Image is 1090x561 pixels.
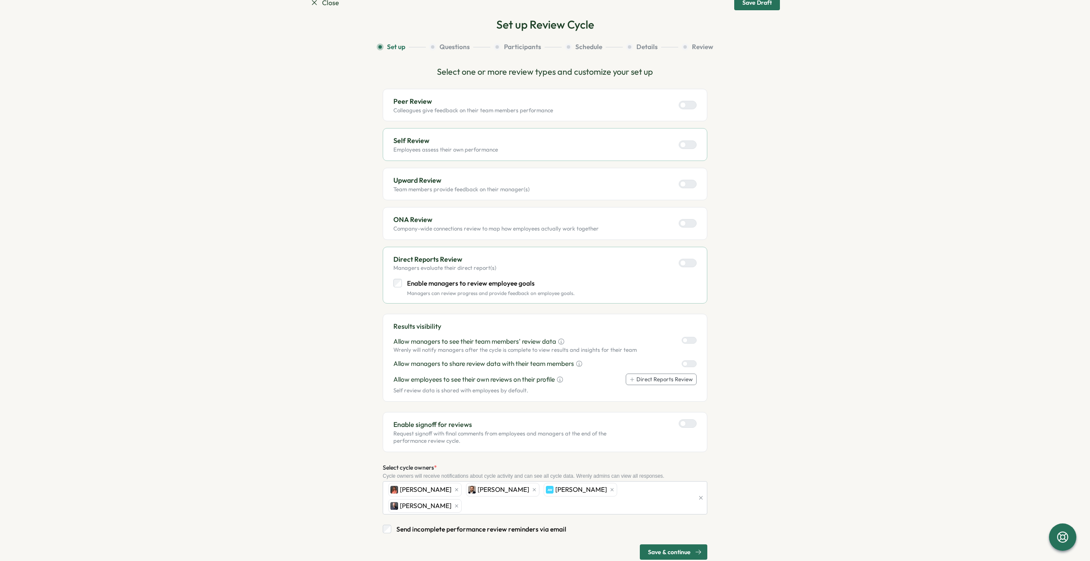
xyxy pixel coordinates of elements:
div: Cycle owners will receive notifications about cycle activity and can see all cycle data. Wrenly a... [383,473,707,479]
p: Request signoff with final comments from employees and managers at the end of the performance rev... [393,430,612,445]
p: Self review data is shared with employees by default. [393,387,697,394]
p: Managers evaluate their direct report(s) [393,264,496,272]
span: [PERSON_NAME] [555,485,607,494]
p: Allow managers to share review data with their team members [393,359,574,368]
p: Colleagues give feedback on their team members performance [393,107,553,114]
span: [PERSON_NAME] [478,485,529,494]
p: Send incomplete performance review reminders via email [396,525,566,534]
p: Employees assess their own performance [393,146,498,154]
button: Schedule [565,42,623,52]
p: Allow employees to see their own reviews on their profile [393,375,555,384]
p: Upward Review [393,175,530,186]
p: Enable signoff for reviews [393,419,612,430]
span: [PERSON_NAME] [400,501,451,511]
label: Select cycle owners [383,463,437,473]
button: Direct Reports Review [626,374,697,386]
button: Review [682,42,713,52]
p: ONA Review [393,214,599,225]
p: Allow managers to see their team members' review data [393,337,556,346]
img: Nathan Lohse [390,502,398,510]
span: Save & continue [648,545,691,559]
button: Details [626,42,678,52]
button: Set up [377,42,426,52]
p: Select one or more review types and customize your set up [383,65,707,79]
p: Results visibility [393,321,697,332]
p: Peer Review [393,96,553,107]
span: [PERSON_NAME] [400,485,451,494]
span: AW [548,488,552,492]
p: Managers can review progress and provide feedback on employee goals. [407,290,574,296]
img: Brandon Sullivan [468,486,476,494]
p: Company-wide connections review to map how employees actually work together [393,225,599,233]
button: Participants [494,42,562,52]
p: Team members provide feedback on their manager(s) [393,186,530,193]
button: Questions [429,42,490,52]
h2: Set up Review Cycle [496,17,594,32]
p: Self Review [393,135,498,146]
p: Direct Reports Review [393,254,496,265]
p: Enable managers to review employee goals [407,279,574,288]
img: Nikki Kean [390,486,398,494]
button: Save & continue [640,544,707,560]
p: Wrenly will notify managers after the cycle is complete to view results and insights for their team [393,346,637,354]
